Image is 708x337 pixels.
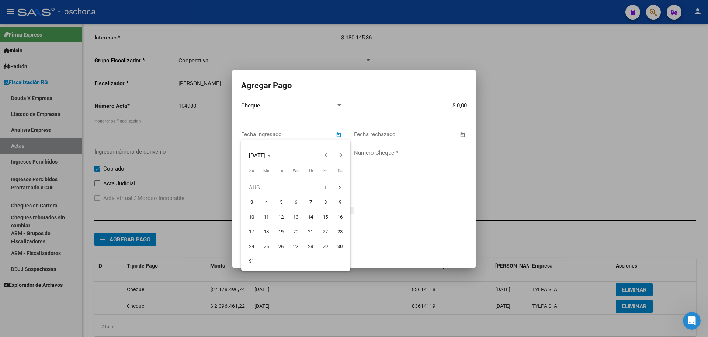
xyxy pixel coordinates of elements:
[289,225,302,238] span: 20
[319,225,332,238] span: 22
[318,239,333,254] button: August 29, 2025
[289,210,302,224] span: 13
[245,225,258,238] span: 17
[244,195,259,210] button: August 3, 2025
[333,181,347,194] span: 2
[263,168,269,173] span: Mo
[274,210,288,224] span: 12
[319,196,332,209] span: 8
[245,196,258,209] span: 3
[288,195,303,210] button: August 6, 2025
[274,225,288,238] span: 19
[333,210,347,224] button: August 16, 2025
[318,195,333,210] button: August 8, 2025
[260,210,273,224] span: 11
[304,196,317,209] span: 7
[304,210,317,224] span: 14
[259,224,274,239] button: August 18, 2025
[245,210,258,224] span: 10
[319,148,334,163] button: Previous month
[304,225,317,238] span: 21
[244,180,318,195] td: AUG
[279,168,283,173] span: Tu
[338,168,343,173] span: Sa
[244,224,259,239] button: August 17, 2025
[249,168,254,173] span: Su
[303,210,318,224] button: August 14, 2025
[289,240,302,253] span: 27
[288,224,303,239] button: August 20, 2025
[274,240,288,253] span: 26
[244,239,259,254] button: August 24, 2025
[260,225,273,238] span: 18
[274,210,288,224] button: August 12, 2025
[333,210,347,224] span: 16
[244,254,259,269] button: August 31, 2025
[259,210,274,224] button: August 11, 2025
[244,210,259,224] button: August 10, 2025
[260,240,273,253] span: 25
[304,240,317,253] span: 28
[274,224,288,239] button: August 19, 2025
[260,196,273,209] span: 4
[245,255,258,268] span: 31
[333,239,347,254] button: August 30, 2025
[318,224,333,239] button: August 22, 2025
[333,180,347,195] button: August 2, 2025
[318,180,333,195] button: August 1, 2025
[274,195,288,210] button: August 5, 2025
[318,210,333,224] button: August 15, 2025
[303,195,318,210] button: August 7, 2025
[319,240,332,253] span: 29
[303,239,318,254] button: August 28, 2025
[246,149,274,162] button: Choose month and year
[319,210,332,224] span: 15
[323,168,327,173] span: Fr
[259,195,274,210] button: August 4, 2025
[289,196,302,209] span: 6
[274,239,288,254] button: August 26, 2025
[333,224,347,239] button: August 23, 2025
[288,239,303,254] button: August 27, 2025
[245,240,258,253] span: 24
[274,196,288,209] span: 5
[333,196,347,209] span: 9
[319,181,332,194] span: 1
[333,225,347,238] span: 23
[303,224,318,239] button: August 21, 2025
[293,168,299,173] span: We
[334,148,348,163] button: Next month
[288,210,303,224] button: August 13, 2025
[333,240,347,253] span: 30
[249,152,265,159] span: [DATE]
[333,195,347,210] button: August 9, 2025
[259,239,274,254] button: August 25, 2025
[683,312,701,330] iframe: Intercom live chat
[308,168,313,173] span: Th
